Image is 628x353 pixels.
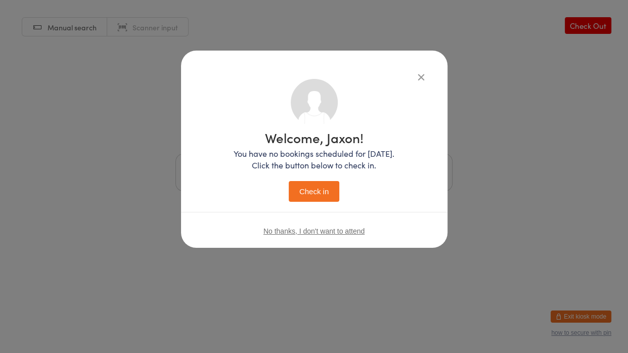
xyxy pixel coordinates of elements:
[289,181,339,202] button: Check in
[291,79,338,126] img: no_photo.png
[234,148,394,171] p: You have no bookings scheduled for [DATE]. Click the button below to check in.
[263,227,365,235] button: No thanks, I don't want to attend
[234,131,394,144] h1: Welcome, Jaxon!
